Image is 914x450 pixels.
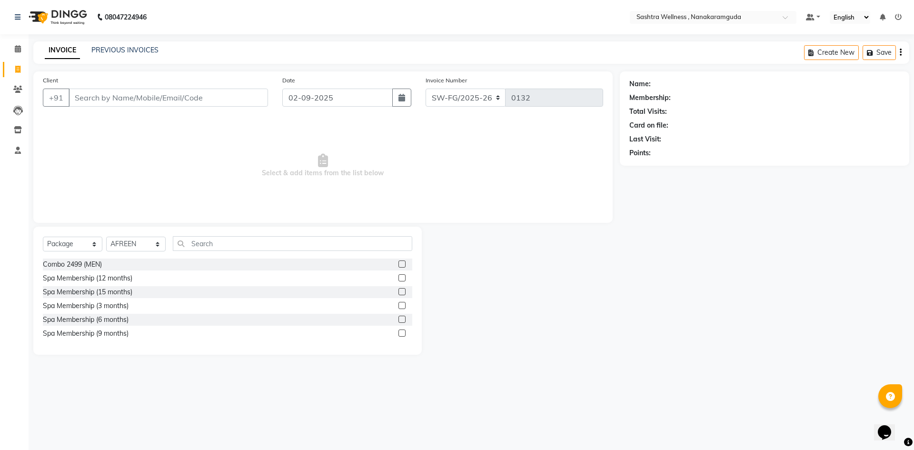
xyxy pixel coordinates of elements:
[629,148,651,158] div: Points:
[43,315,129,325] div: Spa Membership (6 months)
[43,118,603,213] span: Select & add items from the list below
[69,89,268,107] input: Search by Name/Mobile/Email/Code
[105,4,147,30] b: 08047224946
[24,4,89,30] img: logo
[426,76,467,85] label: Invoice Number
[173,236,412,251] input: Search
[43,329,129,339] div: Spa Membership (9 months)
[874,412,904,440] iframe: chat widget
[43,89,70,107] button: +91
[863,45,896,60] button: Save
[45,42,80,59] a: INVOICE
[91,46,159,54] a: PREVIOUS INVOICES
[629,134,661,144] div: Last Visit:
[43,287,132,297] div: Spa Membership (15 months)
[43,301,129,311] div: Spa Membership (3 months)
[282,76,295,85] label: Date
[629,120,668,130] div: Card on file:
[629,107,667,117] div: Total Visits:
[43,260,102,270] div: Combo 2499 (MEN)
[629,79,651,89] div: Name:
[43,273,132,283] div: Spa Membership (12 months)
[629,93,671,103] div: Membership:
[43,76,58,85] label: Client
[804,45,859,60] button: Create New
